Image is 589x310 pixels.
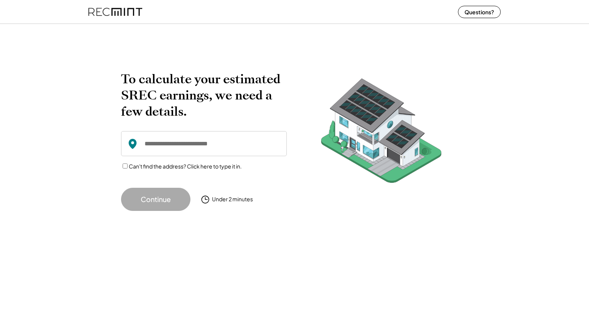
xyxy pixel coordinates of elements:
[458,6,501,18] button: Questions?
[212,195,253,203] div: Under 2 minutes
[129,163,242,170] label: Can't find the address? Click here to type it in.
[306,71,456,195] img: RecMintArtboard%207.png
[121,188,190,211] button: Continue
[121,71,287,120] h2: To calculate your estimated SREC earnings, we need a few details.
[88,2,142,22] img: recmint-logotype%403x%20%281%29.jpeg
